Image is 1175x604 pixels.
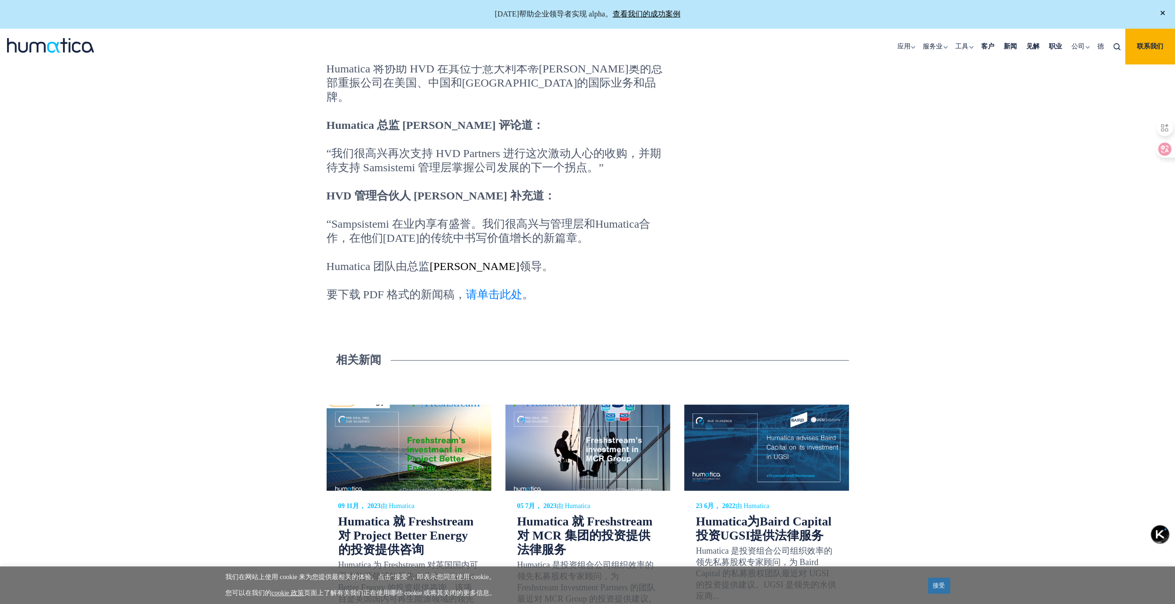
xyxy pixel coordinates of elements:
[955,43,968,50] font: 工具
[338,502,480,510] span: 由 Humatica
[327,119,544,131] strong: Humatica 总监 [PERSON_NAME] 评论道：
[517,502,658,510] span: 由 Humatica
[225,589,916,597] p: 您可以在我们的 页面上了解有关我们正在使用哪些 cookie 或将其关闭的更多信息。
[1067,29,1093,64] a: 公司
[1093,29,1109,64] a: 德
[327,190,555,202] strong: HVD 管理合伙人 [PERSON_NAME] 补充道：
[517,515,653,556] a: Humatica 就 Freshstream 对 MCR 集团的投资提供法律服务
[1022,29,1044,64] a: 见解
[327,217,670,259] p: “Sampsistemi 在业内享有盛誉。我们很高兴与管理层和Humatica合作，在他们[DATE]的传统中书写价值增长的新篇章。
[7,38,94,53] img: 商标
[495,9,680,19] p: [DATE]帮助企业领导者实现 alpha。
[696,515,831,542] a: Humatica为Baird Capital投资UGSI提供法律服务
[928,578,950,593] a: 接受
[327,259,670,287] p: Humatica 团队由总监 领导。
[505,405,670,491] img: Humatica 就 Freshstream 对 MCR 集团的投资提供法律服务
[517,502,557,509] strong: 05 7月， 2023
[1125,29,1175,64] a: 联系我们
[951,29,976,64] a: 工具
[338,502,381,509] strong: 09 11月， 2023
[999,29,1022,64] a: 新闻
[327,405,491,491] img: Humatica 就 Freshstream 对 Project Better Energy 的投资提供咨询
[897,43,910,50] font: 应用
[696,502,735,509] strong: 23 6月， 2022
[327,146,670,189] p: “我们很高兴再次支持 HVD Partners 进行这次激动人心的收购，并期待支持 Samsistemi 管理层掌握公司发展的下一个拐点。”
[1097,43,1104,50] span: 德
[272,589,304,596] a: cookie 政策
[1044,29,1067,64] a: 职业
[327,62,670,118] p: Humatica 将协助 HVD 在其位于意大利本蒂[PERSON_NAME]奥的总部重振公司在美国、中国和[GEOGRAPHIC_DATA]的国际业务和品牌。
[1113,43,1120,50] img: search_icon
[225,573,916,581] p: 我们在网站上使用 cookie 来为您提供最相关的体验。点击“接受”，即表示您同意使用 cookie。
[338,515,474,556] a: Humatica 就 Freshstream 对 Project Better Energy 的投资提供咨询
[327,287,670,316] p: 要下载 PDF 格式的新闻稿， 。
[696,502,837,510] span: 由 Humatica
[976,29,999,64] a: 客户
[918,29,951,64] a: 服务业
[923,43,943,50] font: 服务业
[430,260,520,272] a: [PERSON_NAME]
[613,10,680,18] a: 查看我们的成功案例
[684,405,849,491] img: Humatica为Baird Capital投资UGSI提供法律服务
[327,344,391,376] h3: 相关新闻
[466,288,522,301] a: 请单击此处
[1071,43,1085,50] font: 公司
[892,29,918,64] a: 应用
